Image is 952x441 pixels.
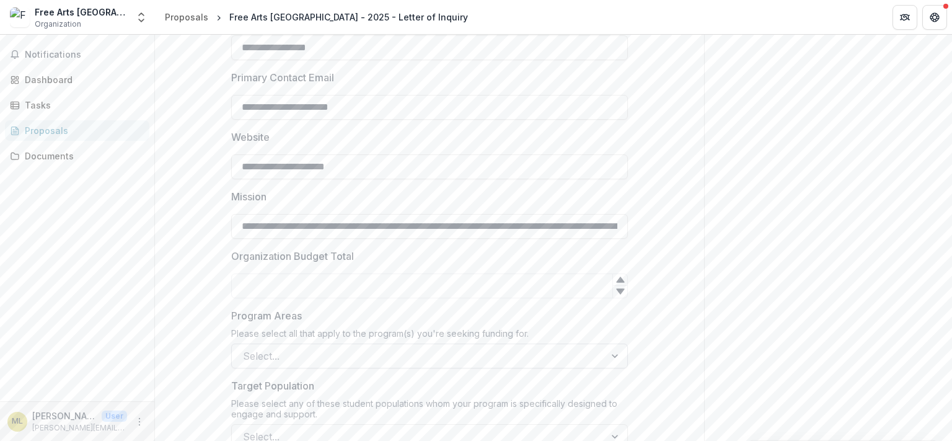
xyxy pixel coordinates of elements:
div: Free Arts [GEOGRAPHIC_DATA] - 2025 - Letter of Inquiry [229,11,468,24]
button: Open entity switcher [133,5,150,30]
p: Mission [231,189,267,204]
div: Free Arts [GEOGRAPHIC_DATA] [35,6,128,19]
a: Proposals [160,8,213,26]
div: Melissa Levinsohn [12,417,23,425]
span: Notifications [25,50,144,60]
p: Program Areas [231,308,302,323]
div: Documents [25,149,139,163]
button: Notifications [5,45,149,65]
p: User [102,411,127,422]
button: More [132,414,147,429]
p: Target Population [231,378,314,393]
a: Proposals [5,120,149,141]
p: [PERSON_NAME] [32,409,97,422]
span: Organization [35,19,81,30]
a: Tasks [5,95,149,115]
nav: breadcrumb [160,8,473,26]
div: Dashboard [25,73,139,86]
a: Documents [5,146,149,166]
div: Proposals [165,11,208,24]
button: Partners [892,5,917,30]
div: Proposals [25,124,139,137]
div: Tasks [25,99,139,112]
img: Free Arts NYC [10,7,30,27]
button: Get Help [922,5,947,30]
div: Please select all that apply to the program(s) you're seeking funding for. [231,328,628,344]
p: [PERSON_NAME][EMAIL_ADDRESS][DOMAIN_NAME] [32,422,127,434]
p: Primary Contact Email [231,70,334,85]
p: Website [231,130,270,145]
p: Organization Budget Total [231,249,354,264]
div: Please select any of these student populations whom your program is specifically designed to enga... [231,398,628,424]
a: Dashboard [5,69,149,90]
